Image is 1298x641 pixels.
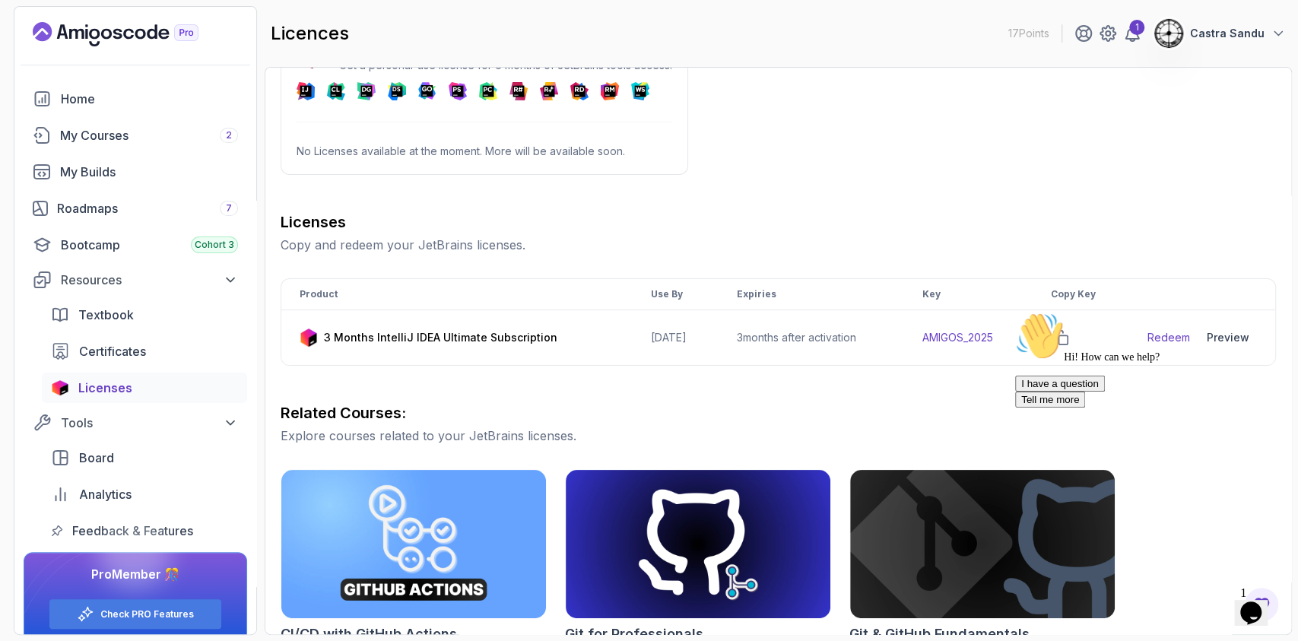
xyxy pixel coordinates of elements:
[24,266,247,294] button: Resources
[281,402,1276,424] h3: Related Courses:
[324,330,557,345] p: 3 Months IntelliJ IDEA Ultimate Subscription
[281,211,1276,233] h3: Licenses
[1032,279,1129,310] th: Copy Key
[57,199,238,217] div: Roadmaps
[42,300,247,330] a: textbook
[1009,306,1283,573] iframe: To enrich screen reader interactions, please activate Accessibility in Grammarly extension settings
[6,70,96,86] button: I have a question
[633,310,719,366] td: [DATE]
[33,22,233,46] a: Landing page
[24,230,247,260] a: bootcamp
[24,120,247,151] a: courses
[60,126,238,144] div: My Courses
[79,485,132,503] span: Analytics
[300,328,318,347] img: jetbrains icon
[49,598,222,630] button: Check PRO Features
[226,129,232,141] span: 2
[61,414,238,432] div: Tools
[6,46,151,57] span: Hi! How can we help?
[42,443,247,473] a: board
[281,470,546,618] img: CI/CD with GitHub Actions card
[1008,26,1049,41] p: 17 Points
[24,409,247,436] button: Tools
[1129,20,1144,35] div: 1
[51,380,69,395] img: jetbrains icon
[566,470,830,618] img: Git for Professionals card
[281,427,1276,445] p: Explore courses related to your JetBrains licenses.
[1190,26,1265,41] p: Castra Sandu
[24,84,247,114] a: home
[6,86,76,102] button: Tell me more
[24,193,247,224] a: roadmaps
[1154,18,1286,49] button: user profile imageCastra Sandu
[79,342,146,360] span: Certificates
[1123,24,1141,43] a: 1
[1154,19,1183,48] img: user profile image
[904,310,1032,366] td: AMIGOS_2025
[42,373,247,403] a: licenses
[78,379,132,397] span: Licenses
[61,236,238,254] div: Bootcamp
[79,449,114,467] span: Board
[226,202,232,214] span: 7
[60,163,238,181] div: My Builds
[24,157,247,187] a: builds
[72,522,193,540] span: Feedback & Features
[42,479,247,509] a: analytics
[61,90,238,108] div: Home
[61,271,238,289] div: Resources
[904,279,1032,310] th: Key
[719,279,904,310] th: Expiries
[78,306,134,324] span: Textbook
[281,236,1276,254] p: Copy and redeem your JetBrains licenses.
[6,6,55,55] img: :wave:
[100,608,194,620] a: Check PRO Features
[42,516,247,546] a: feedback
[6,6,280,102] div: 👋Hi! How can we help?I have a questionTell me more
[297,144,672,159] p: No Licenses available at the moment. More will be available soon.
[195,239,234,251] span: Cohort 3
[271,21,349,46] h2: licences
[719,310,904,366] td: 3 months after activation
[42,336,247,367] a: certificates
[281,279,633,310] th: Product
[1234,580,1283,626] iframe: chat widget
[850,470,1115,618] img: Git & GitHub Fundamentals card
[633,279,719,310] th: Use By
